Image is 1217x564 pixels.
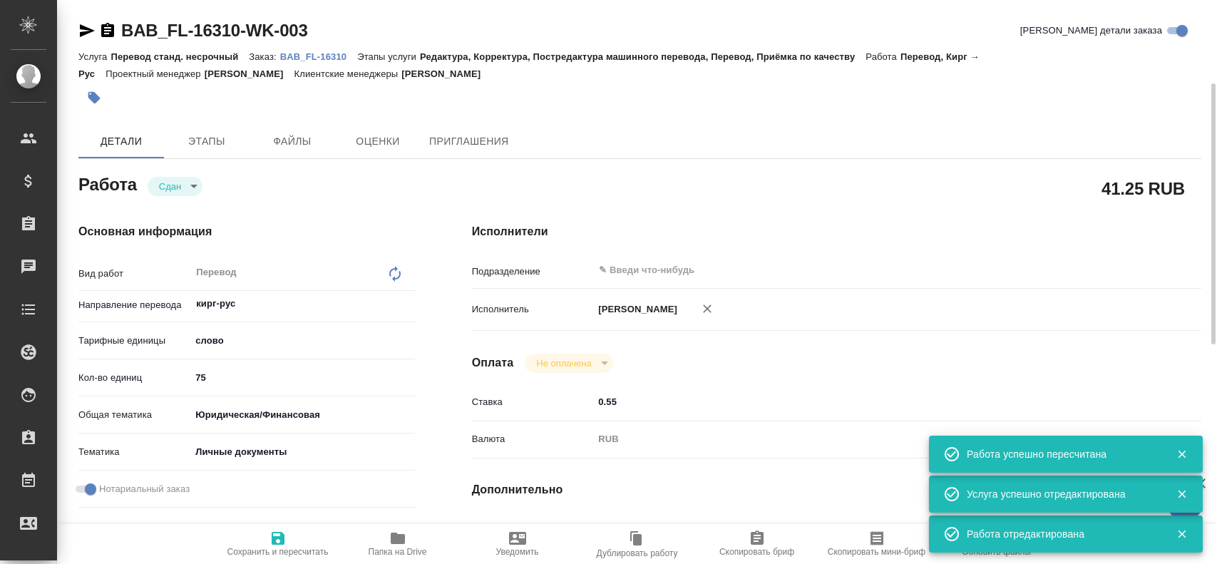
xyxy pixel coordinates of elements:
h4: Дополнительно [472,481,1201,498]
p: Подразделение [472,265,594,279]
div: Услуга успешно отредактирована [967,487,1155,501]
p: Этапы услуги [357,51,420,62]
p: [PERSON_NAME] [205,68,294,79]
p: Клиентские менеджеры [294,68,402,79]
p: Тематика [78,445,190,459]
div: RUB [593,427,1140,451]
p: [PERSON_NAME] [593,302,677,317]
p: [PERSON_NAME] [401,68,491,79]
h2: 41.25 RUB [1102,176,1185,200]
p: Исполнитель [472,302,594,317]
h4: Исполнители [472,223,1201,240]
input: ✎ Введи что-нибудь [593,391,1140,412]
p: Проектный менеджер [106,68,204,79]
button: Open [1133,269,1136,272]
input: Пустое поле [593,517,1140,538]
button: Закрыть [1167,528,1196,540]
div: Сдан [148,177,202,196]
p: Общая тематика [78,408,190,422]
button: Open [407,302,410,305]
button: Папка на Drive [338,524,458,564]
span: [PERSON_NAME] детали заказа [1020,24,1162,38]
p: Тарифные единицы [78,334,190,348]
span: Оценки [344,133,412,150]
div: Работа успешно пересчитана [967,447,1155,461]
button: Уведомить [458,524,577,564]
div: слово [190,329,414,353]
h4: Оплата [472,354,514,371]
span: Нотариальный заказ [99,482,190,496]
p: BAB_FL-16310 [280,51,357,62]
h2: Работа [78,170,137,196]
span: Детали [87,133,155,150]
button: Дублировать работу [577,524,697,564]
span: Папка на Drive [369,547,427,557]
p: Перевод станд. несрочный [111,51,249,62]
h4: Основная информация [78,223,415,240]
button: Закрыть [1167,488,1196,501]
p: Последнее изменение [472,521,594,535]
button: Скопировать бриф [697,524,817,564]
button: Скопировать ссылку для ЯМессенджера [78,22,96,39]
button: Не оплачена [532,357,595,369]
input: ✎ Введи что-нибудь [597,262,1088,279]
button: Удалить исполнителя [692,293,723,324]
button: Скопировать ссылку [99,22,116,39]
a: BAB_FL-16310-WK-003 [121,21,308,40]
p: Работа [866,51,900,62]
div: Юридическая/Финансовая [190,403,414,427]
p: Кол-во единиц [78,371,190,385]
p: Вид работ [78,267,190,281]
p: Направление перевода [78,298,190,312]
p: Услуга [78,51,111,62]
span: Дублировать работу [597,548,678,558]
button: Сдан [155,180,185,193]
span: Уведомить [496,547,539,557]
button: Скопировать мини-бриф [817,524,937,564]
p: Заказ: [249,51,279,62]
button: Закрыть [1167,448,1196,461]
span: Этапы [173,133,241,150]
div: Личные документы [190,440,414,464]
button: Сохранить и пересчитать [218,524,338,564]
p: Валюта [472,432,594,446]
a: BAB_FL-16310 [280,50,357,62]
p: Ставка [472,395,594,409]
span: Скопировать бриф [719,547,794,557]
span: Приглашения [429,133,509,150]
div: Работа отредактирована [967,527,1155,541]
span: Сохранить и пересчитать [227,547,329,557]
div: Сдан [525,354,612,373]
button: Добавить тэг [78,82,110,113]
span: Скопировать мини-бриф [828,547,925,557]
p: Редактура, Корректура, Постредактура машинного перевода, Перевод, Приёмка по качеству [420,51,866,62]
input: ✎ Введи что-нибудь [190,367,414,388]
span: Файлы [258,133,327,150]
